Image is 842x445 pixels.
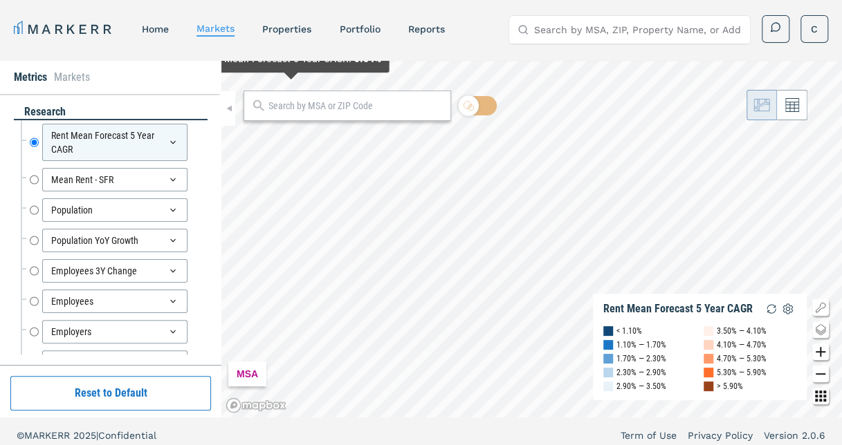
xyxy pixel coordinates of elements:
div: < 1.10% [616,324,642,338]
span: 2025 | [73,430,98,441]
a: reports [408,23,444,35]
span: © [17,430,24,441]
button: C [800,15,828,43]
div: Rent Mean Forecast 5 Year CAGR [42,124,187,161]
div: $100K+ Gross Income % [42,350,187,374]
img: Settings [780,301,796,317]
img: Reload Legend [763,301,780,317]
div: > 5.90% [717,379,743,393]
a: home [142,23,169,35]
div: 2.30% — 2.90% [616,366,666,379]
li: Markets [54,69,90,86]
div: research [14,104,208,120]
span: Confidential [98,430,156,441]
a: Privacy Policy [688,428,753,442]
div: 1.70% — 2.30% [616,352,666,366]
button: Zoom out map button [812,366,829,382]
div: 2.90% — 3.50% [616,379,666,393]
div: Employers [42,320,187,343]
button: Zoom in map button [812,343,829,360]
a: Portfolio [339,23,380,35]
li: Metrics [14,69,47,86]
a: properties [262,23,311,35]
a: Term of Use [621,428,677,442]
a: markets [196,23,235,34]
button: Change style map button [812,321,829,338]
input: Search by MSA or ZIP Code [268,99,443,113]
div: Population [42,198,187,222]
button: Show/Hide Legend Map Button [812,299,829,316]
button: Reset to Default [10,376,211,410]
span: MARKERR [24,430,73,441]
div: 4.70% — 5.30% [717,352,767,366]
input: Search by MSA, ZIP, Property Name, or Address [534,16,742,44]
button: Other options map button [812,388,829,404]
a: Mapbox logo [226,397,286,413]
div: 4.10% — 4.70% [717,338,767,352]
div: Employees [42,290,187,313]
a: MARKERR [14,19,114,39]
div: Rent Mean Forecast 5 Year CAGR [603,302,753,316]
div: 3.50% — 4.10% [717,324,767,338]
div: Employees 3Y Change [42,259,187,283]
div: 1.10% — 1.70% [616,338,666,352]
span: C [811,22,818,36]
div: Population YoY Growth [42,229,187,252]
canvas: Map [221,61,842,417]
div: Mean Rent - SFR [42,168,187,191]
a: Version 2.0.6 [764,428,825,442]
div: 5.30% — 5.90% [717,366,767,379]
div: MSA [228,361,266,386]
